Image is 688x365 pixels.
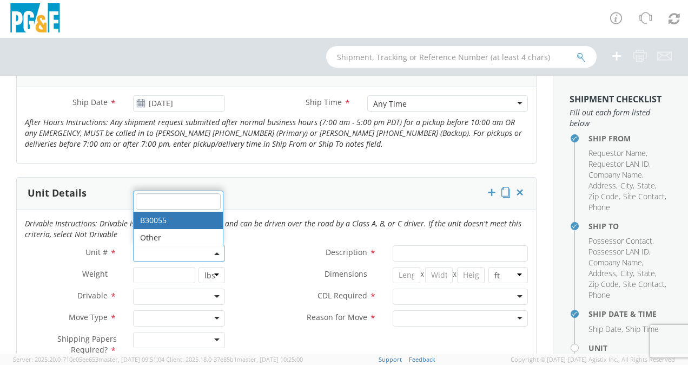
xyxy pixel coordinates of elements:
li: , [620,180,634,191]
span: Description [326,247,367,257]
span: Server: 2025.20.0-710e05ee653 [13,355,164,363]
li: , [588,279,620,290]
span: Company Name [588,170,642,180]
li: , [620,268,634,279]
h4: Unit [588,344,672,352]
input: Shipment, Tracking or Reference Number (at least 4 chars) [326,46,597,68]
span: Copyright © [DATE]-[DATE] Agistix Inc., All Rights Reserved [511,355,675,364]
div: Any Time [373,99,407,109]
a: Feedback [409,355,435,363]
span: Weight [82,269,108,279]
span: State [637,180,655,191]
span: Client: 2025.18.0-37e85b1 [166,355,303,363]
li: , [588,246,651,257]
span: Address [588,268,616,278]
span: Requestor LAN ID [588,159,649,169]
span: Move Type [69,312,108,322]
input: Height [457,267,485,283]
span: Possessor LAN ID [588,246,649,257]
span: Site Contact [623,191,665,201]
li: , [637,180,657,191]
h4: Ship To [588,222,672,230]
li: , [588,257,644,268]
span: master, [DATE] 09:51:04 [98,355,164,363]
li: , [623,191,666,202]
span: State [637,268,655,278]
input: Length [393,267,420,283]
span: Phone [588,290,610,300]
span: Requestor Name [588,148,646,158]
strong: Shipment Checklist [570,93,661,105]
span: Ship Date [588,324,621,334]
i: Drivable Instructions: Drivable is a unit that is roadworthy and can be driven over the road by a... [25,218,521,239]
h4: Ship From [588,134,672,142]
span: City [620,180,633,191]
li: , [588,236,654,246]
li: , [588,159,651,170]
span: master, [DATE] 10:25:00 [237,355,303,363]
i: After Hours Instructions: Any shipment request submitted after normal business hours (7:00 am - 5... [25,117,522,149]
span: X [420,267,425,283]
span: X [453,267,458,283]
span: Phone [588,202,610,212]
li: Other [134,229,223,246]
span: Unit # [85,247,108,257]
li: , [623,279,666,290]
span: Ship Time [626,324,659,334]
span: Site Contact [623,279,665,289]
span: Ship Date [72,97,108,107]
span: Ship Time [306,97,342,107]
span: Drivable [77,290,108,301]
li: , [588,170,644,180]
h3: Ship Date & Time [28,65,112,76]
li: , [588,268,618,279]
li: , [588,324,623,335]
h4: Ship Date & Time [588,310,672,318]
span: Company Name [588,257,642,268]
span: Address [588,180,616,191]
span: Fill out each form listed below [570,107,672,129]
li: , [588,180,618,191]
li: , [588,148,647,159]
img: pge-logo-06675f144f4cfa6a6814.png [8,3,62,35]
h3: Unit Details [28,188,87,199]
span: Possessor Contact [588,236,652,246]
span: Dimensions [325,269,367,279]
span: Zip Code [588,191,619,201]
span: CDL Required [317,290,367,301]
span: Zip Code [588,279,619,289]
a: Support [379,355,402,363]
li: , [588,191,620,202]
li: , [637,268,657,279]
span: Reason for Move [307,312,367,322]
input: Width [425,267,453,283]
span: City [620,268,633,278]
li: B30055 [134,212,223,229]
span: Shipping Papers Required? [57,334,117,355]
